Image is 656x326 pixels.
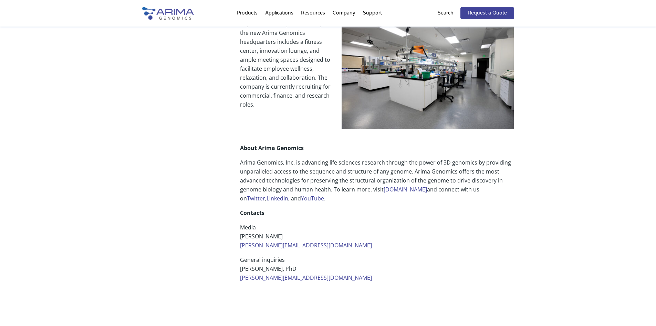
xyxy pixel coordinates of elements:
p: Media [PERSON_NAME] [240,223,514,255]
strong: About Arima Genomics [240,144,304,152]
a: Request a Quote [460,7,514,19]
strong: Contacts [240,209,264,217]
a: [PERSON_NAME][EMAIL_ADDRESS][DOMAIN_NAME] [240,241,372,249]
img: Arima-Genomics-logo [142,7,194,20]
a: LinkedIn [267,195,288,202]
a: [PERSON_NAME][EMAIL_ADDRESS][DOMAIN_NAME] [240,274,372,281]
a: YouTube [301,195,324,202]
p: Arima Genomics, Inc. is advancing life sciences research through the power of 3D genomics by prov... [240,158,514,208]
p: General inquiries [PERSON_NAME], PhD [240,255,514,282]
p: Search [438,9,454,18]
a: [DOMAIN_NAME] [384,186,427,193]
p: Beyond laboratory and office space, the new Arima Genomics headquarters includes a fitness center... [240,19,514,115]
a: Twitter [247,195,265,202]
